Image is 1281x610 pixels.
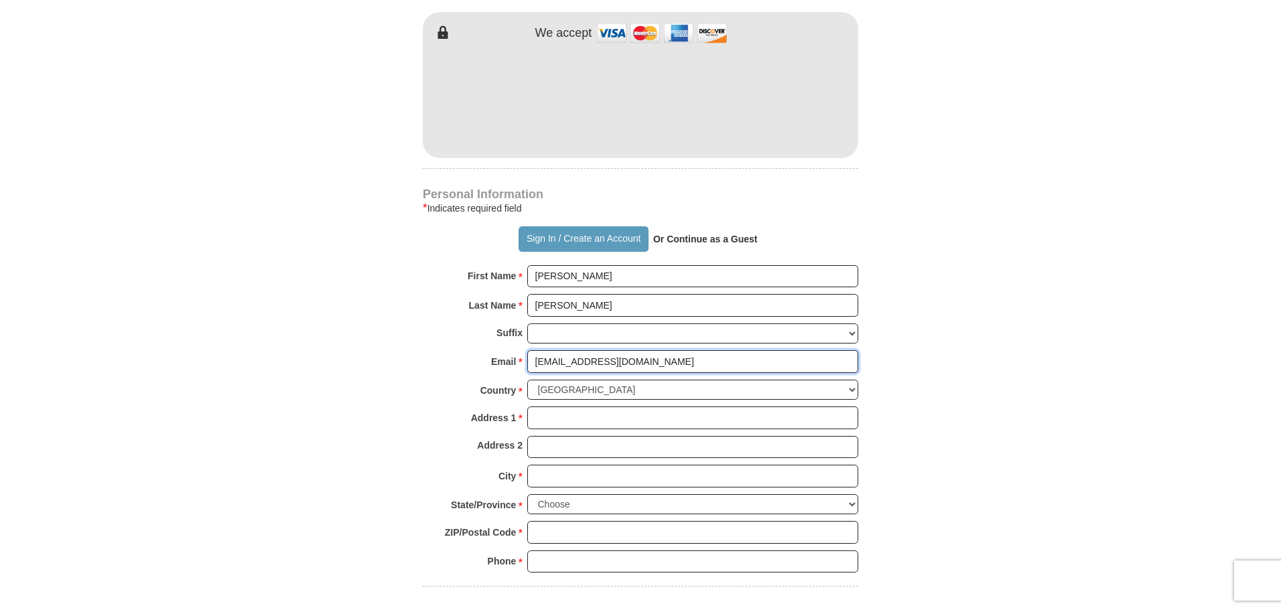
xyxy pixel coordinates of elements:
strong: Suffix [496,323,523,342]
strong: Last Name [469,296,517,315]
strong: City [498,467,516,485]
strong: State/Province [451,495,516,514]
strong: First Name [468,266,516,285]
strong: Or Continue as a Guest [653,234,758,244]
h4: Personal Information [423,189,858,200]
strong: Address 1 [471,408,517,427]
div: Indicates required field [423,200,858,216]
strong: Country [480,381,517,400]
img: credit cards accepted [595,19,729,48]
strong: Address 2 [477,436,523,455]
button: Sign In / Create an Account [519,226,648,252]
h4: We accept [535,26,592,41]
strong: ZIP/Postal Code [445,523,517,542]
strong: Email [491,352,516,371]
strong: Phone [488,552,517,570]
